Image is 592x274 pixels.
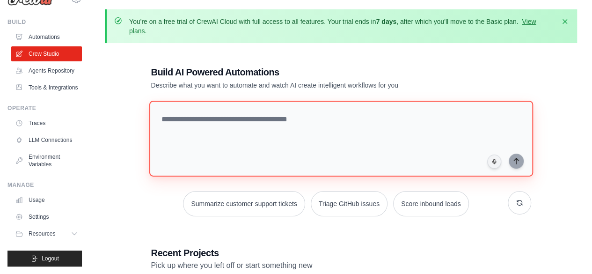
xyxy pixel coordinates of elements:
[487,155,501,169] button: Click to speak your automation idea
[11,133,82,148] a: LLM Connections
[393,191,469,216] button: Score inbound leads
[129,17,555,36] p: You're on a free trial of CrewAI Cloud with full access to all features. Your trial ends in , aft...
[151,259,531,272] p: Pick up where you left off or start something new
[11,193,82,207] a: Usage
[311,191,387,216] button: Triage GitHub issues
[151,246,531,259] h3: Recent Projects
[7,181,82,189] div: Manage
[183,191,305,216] button: Summarize customer support tickets
[7,251,82,267] button: Logout
[508,191,531,215] button: Get new suggestions
[376,18,396,25] strong: 7 days
[11,46,82,61] a: Crew Studio
[7,18,82,26] div: Build
[11,80,82,95] a: Tools & Integrations
[11,116,82,131] a: Traces
[11,226,82,241] button: Resources
[29,230,55,237] span: Resources
[7,104,82,112] div: Operate
[151,66,466,79] h1: Build AI Powered Automations
[11,30,82,44] a: Automations
[11,149,82,172] a: Environment Variables
[11,63,82,78] a: Agents Repository
[151,81,466,90] p: Describe what you want to automate and watch AI create intelligent workflows for you
[11,209,82,224] a: Settings
[42,255,59,262] span: Logout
